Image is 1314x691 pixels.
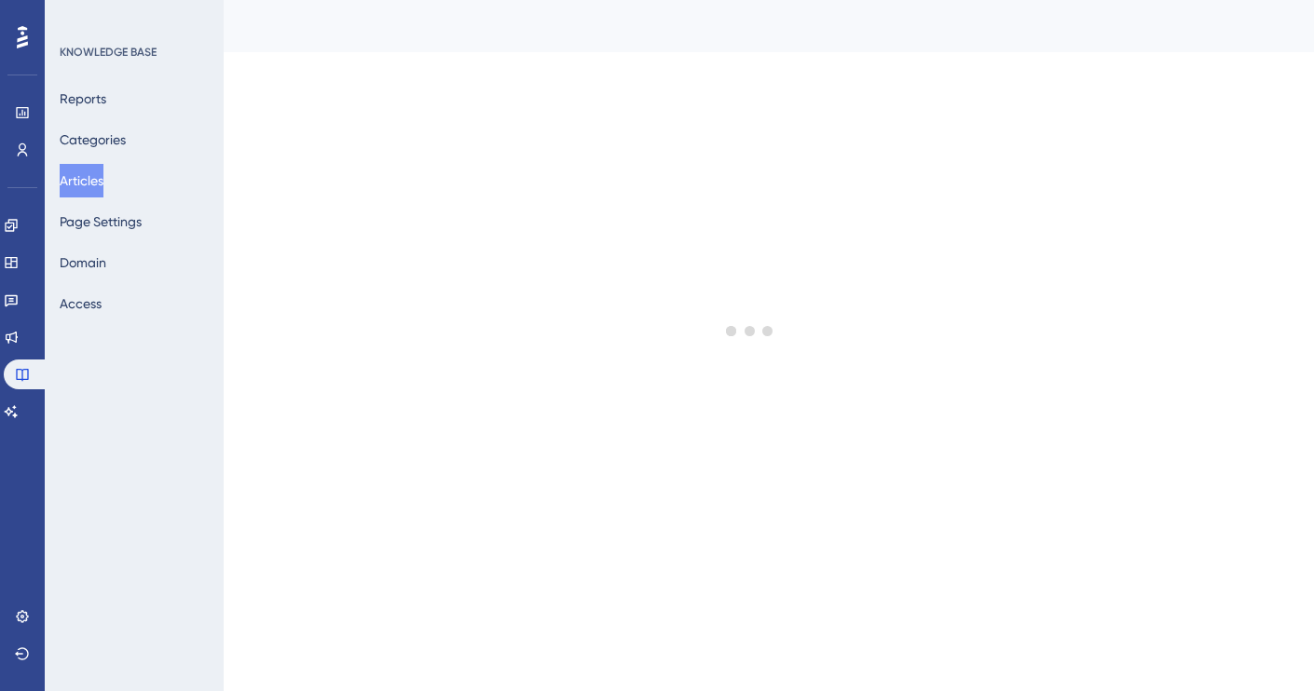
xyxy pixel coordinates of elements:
button: Domain [60,246,106,279]
button: Articles [60,164,103,197]
button: Categories [60,123,126,156]
button: Access [60,287,102,320]
button: Page Settings [60,205,142,238]
button: Reports [60,82,106,115]
div: KNOWLEDGE BASE [60,45,157,60]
